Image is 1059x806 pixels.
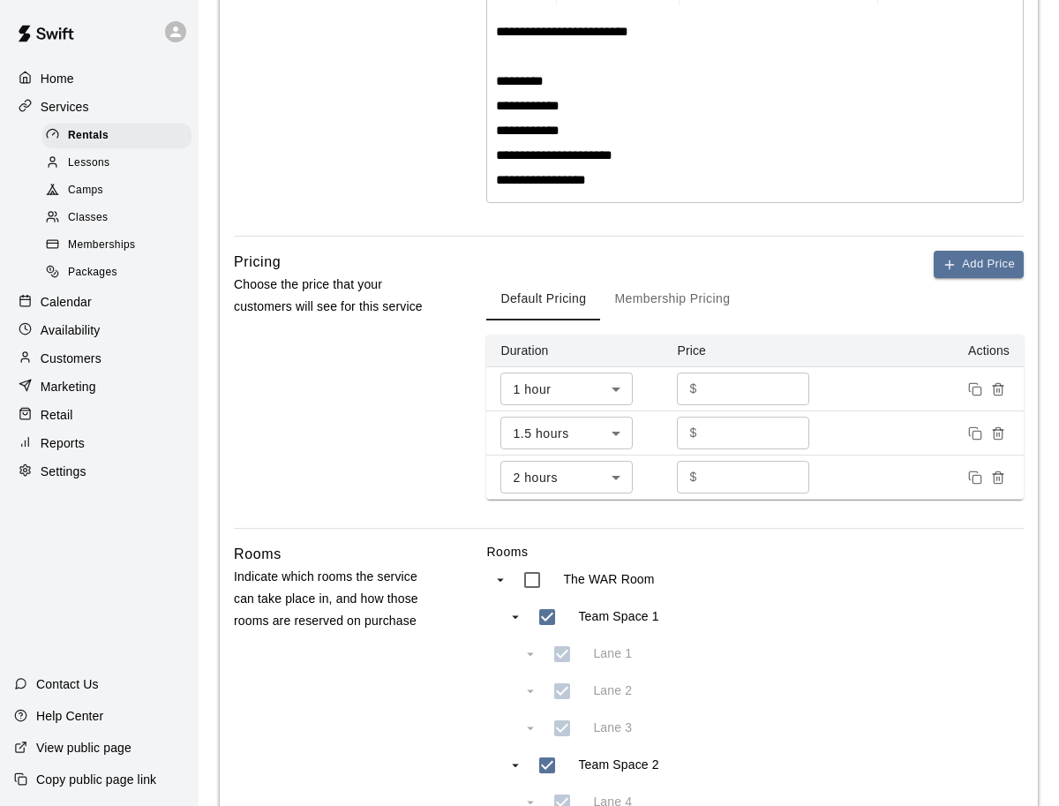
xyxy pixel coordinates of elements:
[234,274,439,318] p: Choose the price that your customers will see for this service
[593,644,632,662] p: Lane 1
[42,124,192,148] div: Rentals
[964,422,987,445] button: Duplicate price
[486,335,663,367] th: Duration
[42,260,199,287] a: Packages
[41,321,101,339] p: Availability
[42,260,192,285] div: Packages
[500,373,633,405] div: 1 hour
[14,402,184,428] a: Retail
[68,209,108,227] span: Classes
[68,127,109,145] span: Rentals
[663,335,839,367] th: Price
[68,154,110,172] span: Lessons
[14,94,184,120] a: Services
[987,466,1010,489] button: Remove price
[14,345,184,372] a: Customers
[36,707,103,725] p: Help Center
[486,278,600,320] button: Default Pricing
[689,424,696,442] p: $
[68,237,135,254] span: Memberships
[234,566,439,633] p: Indicate which rooms the service can take place in, and how those rooms are reserved on purchase
[41,406,73,424] p: Retail
[486,543,1024,561] label: Rooms
[42,232,199,260] a: Memberships
[14,458,184,485] a: Settings
[41,463,86,480] p: Settings
[234,251,281,274] h6: Pricing
[987,378,1010,401] button: Remove price
[934,251,1024,278] button: Add Price
[689,468,696,486] p: $
[41,293,92,311] p: Calendar
[593,682,632,699] p: Lane 2
[578,607,658,625] p: Team Space 1
[689,380,696,398] p: $
[593,719,632,736] p: Lane 3
[14,317,184,343] a: Availability
[41,350,101,367] p: Customers
[36,771,156,788] p: Copy public page link
[42,233,192,258] div: Memberships
[41,70,74,87] p: Home
[42,177,199,205] a: Camps
[14,65,184,92] a: Home
[42,151,192,176] div: Lessons
[839,335,1024,367] th: Actions
[42,122,199,149] a: Rentals
[964,378,987,401] button: Duplicate price
[36,739,131,757] p: View public page
[987,422,1010,445] button: Remove price
[500,461,633,493] div: 2 hours
[42,205,199,232] a: Classes
[42,178,192,203] div: Camps
[600,278,744,320] button: Membership Pricing
[234,543,282,566] h6: Rooms
[964,466,987,489] button: Duplicate price
[14,289,184,315] a: Calendar
[42,206,192,230] div: Classes
[68,182,103,200] span: Camps
[68,264,117,282] span: Packages
[14,373,184,400] a: Marketing
[41,434,85,452] p: Reports
[41,98,89,116] p: Services
[500,417,633,449] div: 1.5 hours
[563,570,654,588] p: The WAR Room
[42,149,199,177] a: Lessons
[578,756,658,773] p: Team Space 2
[36,675,99,693] p: Contact Us
[14,430,184,456] a: Reports
[41,378,96,395] p: Marketing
